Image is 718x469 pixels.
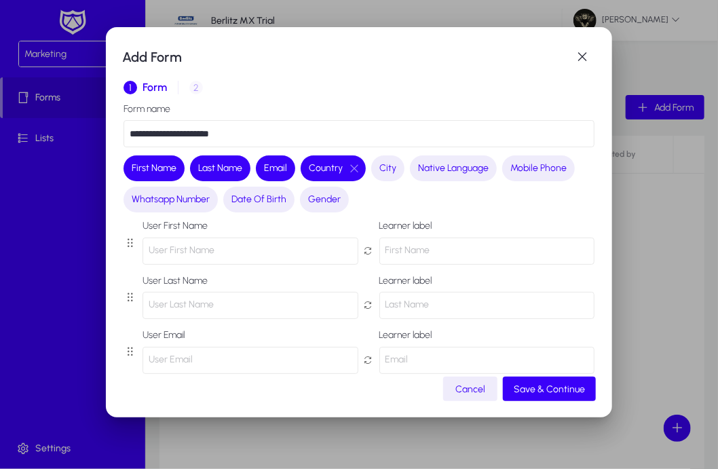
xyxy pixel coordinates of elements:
[379,238,595,265] p: First Name
[143,347,358,374] p: User Email
[308,193,341,206] span: Gender
[418,162,489,175] span: Native Language
[514,383,585,395] span: Save & Continue
[379,221,595,231] label: Learner label
[132,162,176,175] span: First Name
[510,162,567,175] span: Mobile Phone
[143,221,358,231] label: User First Name
[143,292,358,319] p: User Last Name
[143,82,167,93] span: Form
[124,81,137,94] span: 1
[379,330,595,341] label: Learner label
[379,292,595,319] p: Last Name
[143,238,358,265] p: User First Name
[124,104,594,115] label: Form name
[309,162,343,175] span: Country
[122,46,569,68] h1: Add Form
[124,290,137,304] i: Button that displays a tooltip that drag this field
[379,276,595,286] label: Learner label
[124,236,137,250] i: Button that displays a tooltip that drag this field
[198,162,242,175] span: Last Name
[143,276,358,286] label: User Last Name
[443,377,497,401] button: Cancel
[379,162,396,175] span: City
[503,377,596,401] button: Save & Continue
[132,193,210,206] span: Whatsapp Number
[124,345,137,358] i: Button that displays a tooltip that drag this field
[455,383,485,395] span: Cancel
[264,162,287,175] span: Email
[143,330,358,341] label: User Email
[379,347,595,374] p: Email
[231,193,286,206] span: Date Of Birth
